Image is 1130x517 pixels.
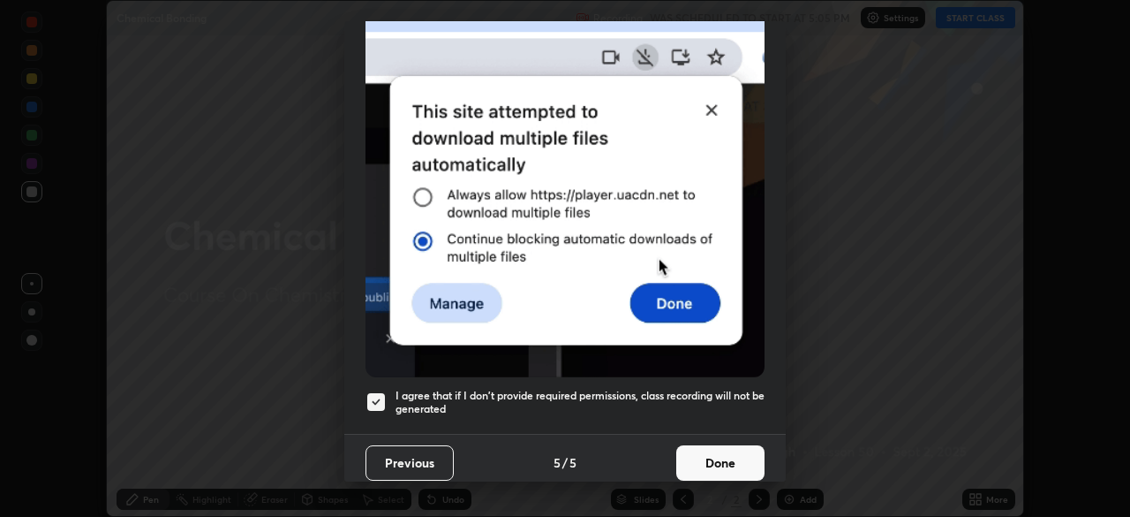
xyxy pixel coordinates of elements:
h4: 5 [554,453,561,472]
button: Done [676,445,765,481]
button: Previous [365,445,454,481]
h5: I agree that if I don't provide required permissions, class recording will not be generated [395,389,765,416]
h4: / [562,453,568,472]
h4: 5 [569,453,576,472]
